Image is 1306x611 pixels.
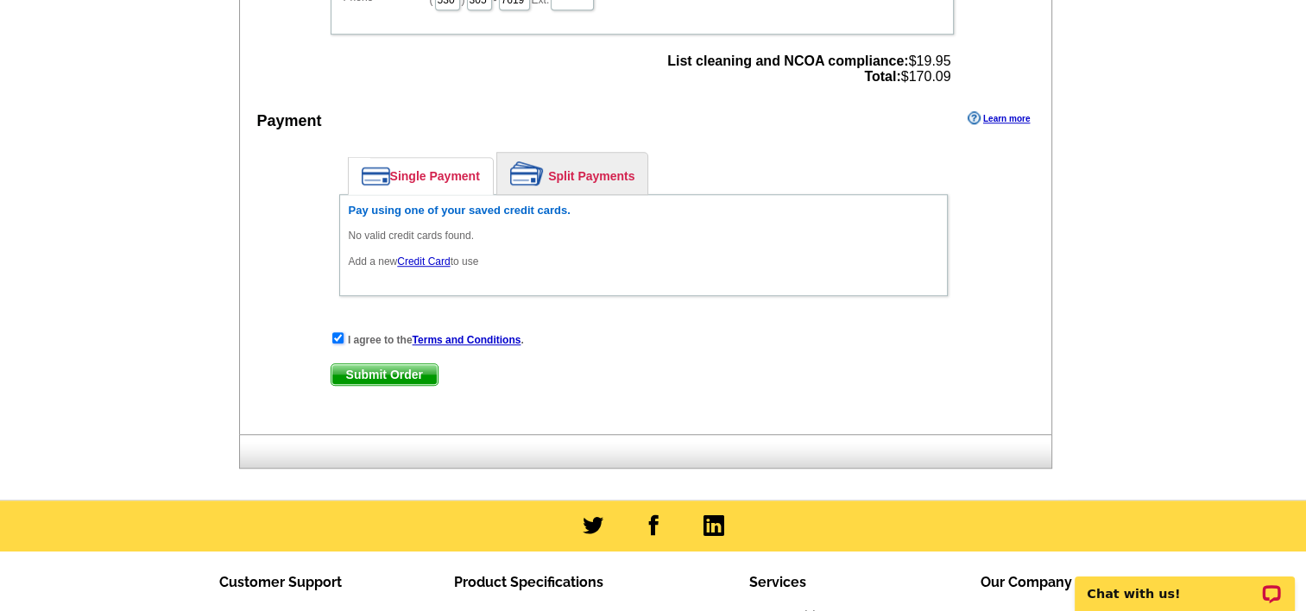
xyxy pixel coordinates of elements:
[968,111,1030,125] a: Learn more
[362,167,390,186] img: single-payment.png
[981,574,1072,590] span: Our Company
[497,153,647,194] a: Split Payments
[257,110,322,133] div: Payment
[1063,557,1306,611] iframe: LiveChat chat widget
[864,69,900,84] strong: Total:
[349,254,938,269] p: Add a new to use
[331,364,438,385] span: Submit Order
[348,334,524,346] strong: I agree to the .
[349,158,493,194] a: Single Payment
[749,574,806,590] span: Services
[413,334,521,346] a: Terms and Conditions
[454,574,603,590] span: Product Specifications
[510,161,544,186] img: split-payment.png
[397,255,450,268] a: Credit Card
[219,574,342,590] span: Customer Support
[349,228,938,243] p: No valid credit cards found.
[667,54,908,68] strong: List cleaning and NCOA compliance:
[349,204,938,217] h6: Pay using one of your saved credit cards.
[667,54,950,85] span: $19.95 $170.09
